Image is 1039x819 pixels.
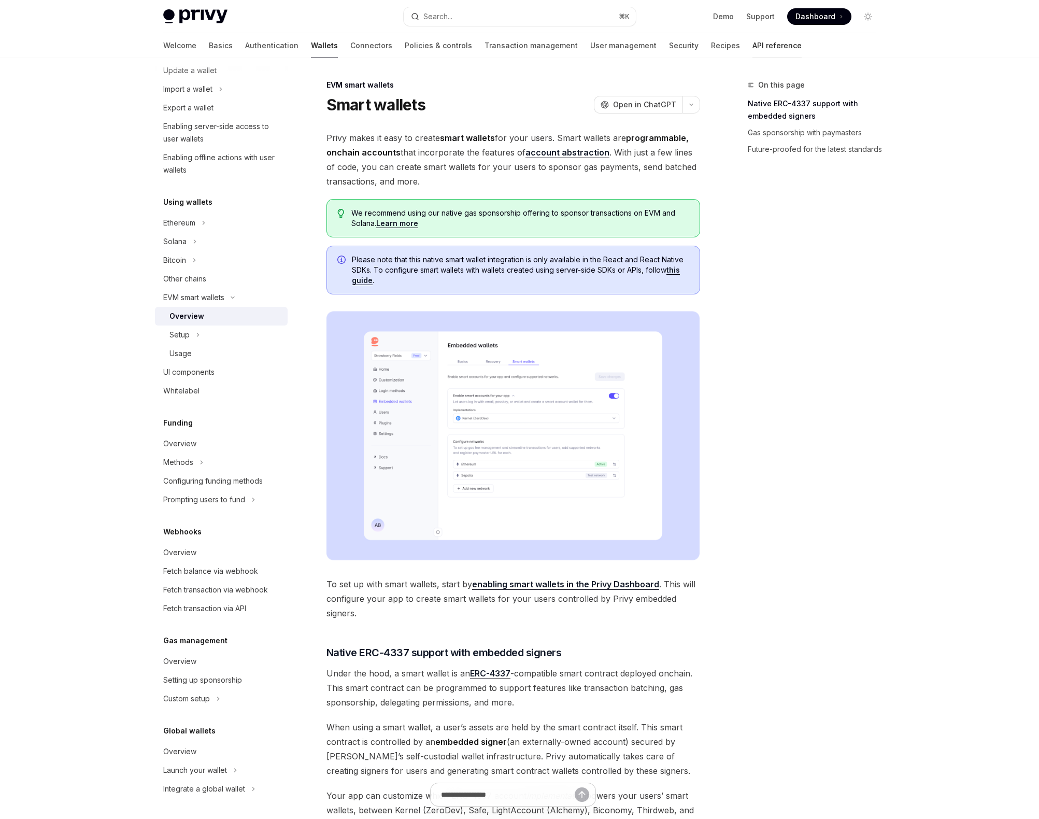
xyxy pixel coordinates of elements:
[163,674,242,686] div: Setting up sponsorship
[337,209,345,218] svg: Tip
[669,33,699,58] a: Security
[326,666,700,710] span: Under the hood, a smart wallet is an -compatible smart contract deployed onchain. This smart cont...
[155,270,288,288] a: Other chains
[163,196,212,208] h5: Using wallets
[155,599,288,618] a: Fetch transaction via API
[163,456,193,469] div: Methods
[163,366,215,378] div: UI components
[376,219,418,228] a: Learn more
[163,254,186,266] div: Bitcoin
[155,742,288,761] a: Overview
[440,133,495,143] strong: smart wallets
[485,33,578,58] a: Transaction management
[163,584,268,596] div: Fetch transaction via webhook
[326,577,700,620] span: To set up with smart wallets, start by . This will configure your app to create smart wallets for...
[163,102,214,114] div: Export a wallet
[326,311,700,560] img: Sample enable smart wallets
[405,33,472,58] a: Policies & controls
[163,783,245,795] div: Integrate a global wallet
[748,141,885,158] a: Future-proofed for the latest standards
[163,546,196,559] div: Overview
[748,95,885,124] a: Native ERC-4337 support with embedded signers
[163,217,195,229] div: Ethereum
[525,147,609,158] a: account abstraction
[163,437,196,450] div: Overview
[155,307,288,326] a: Overview
[163,693,210,705] div: Custom setup
[155,581,288,599] a: Fetch transaction via webhook
[163,291,224,304] div: EVM smart wallets
[163,475,263,487] div: Configuring funding methods
[163,602,246,615] div: Fetch transaction via API
[163,273,206,285] div: Other chains
[169,347,192,360] div: Usage
[619,12,630,21] span: ⌘ K
[350,33,392,58] a: Connectors
[163,235,187,248] div: Solana
[209,33,233,58] a: Basics
[575,787,589,802] button: Send message
[472,579,659,590] a: enabling smart wallets in the Privy Dashboard
[155,363,288,382] a: UI components
[311,33,338,58] a: Wallets
[711,33,740,58] a: Recipes
[155,382,288,400] a: Whitelabel
[404,7,636,26] button: Search...⌘K
[326,720,700,778] span: When using a smart wallet, a user’s assets are held by the smart contract itself. This smart cont...
[155,117,288,148] a: Enabling server-side access to user wallets
[746,11,775,22] a: Support
[163,385,200,397] div: Whitelabel
[163,33,196,58] a: Welcome
[613,100,676,110] span: Open in ChatGPT
[155,652,288,671] a: Overview
[163,417,193,429] h5: Funding
[470,668,510,679] a: ERC-4337
[163,764,227,776] div: Launch your wallet
[163,565,258,577] div: Fetch balance via webhook
[163,493,245,506] div: Prompting users to fund
[713,11,734,22] a: Demo
[163,83,212,95] div: Import a wallet
[326,131,700,189] span: Privy makes it easy to create for your users. Smart wallets are that incorporate the features of ...
[163,634,227,647] h5: Gas management
[155,671,288,689] a: Setting up sponsorship
[163,9,227,24] img: light logo
[169,329,190,341] div: Setup
[326,645,562,660] span: Native ERC-4337 support with embedded signers
[748,124,885,141] a: Gas sponsorship with paymasters
[758,79,805,91] span: On this page
[590,33,657,58] a: User management
[352,255,689,286] span: Please note that this native smart wallet integration is only available in the React and React Na...
[163,151,281,176] div: Enabling offline actions with user wallets
[169,310,204,322] div: Overview
[351,208,689,229] span: We recommend using our native gas sponsorship offering to sponsor transactions on EVM and Solana.
[337,256,348,266] svg: Info
[423,10,452,23] div: Search...
[155,344,288,363] a: Usage
[326,95,425,114] h1: Smart wallets
[787,8,851,25] a: Dashboard
[155,543,288,562] a: Overview
[163,725,216,737] h5: Global wallets
[752,33,802,58] a: API reference
[155,562,288,581] a: Fetch balance via webhook
[435,737,507,747] strong: embedded signer
[155,472,288,490] a: Configuring funding methods
[155,434,288,453] a: Overview
[245,33,298,58] a: Authentication
[163,655,196,668] div: Overview
[860,8,876,25] button: Toggle dark mode
[155,148,288,179] a: Enabling offline actions with user wallets
[795,11,835,22] span: Dashboard
[163,526,202,538] h5: Webhooks
[155,98,288,117] a: Export a wallet
[594,96,682,114] button: Open in ChatGPT
[163,120,281,145] div: Enabling server-side access to user wallets
[163,745,196,758] div: Overview
[326,80,700,90] div: EVM smart wallets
